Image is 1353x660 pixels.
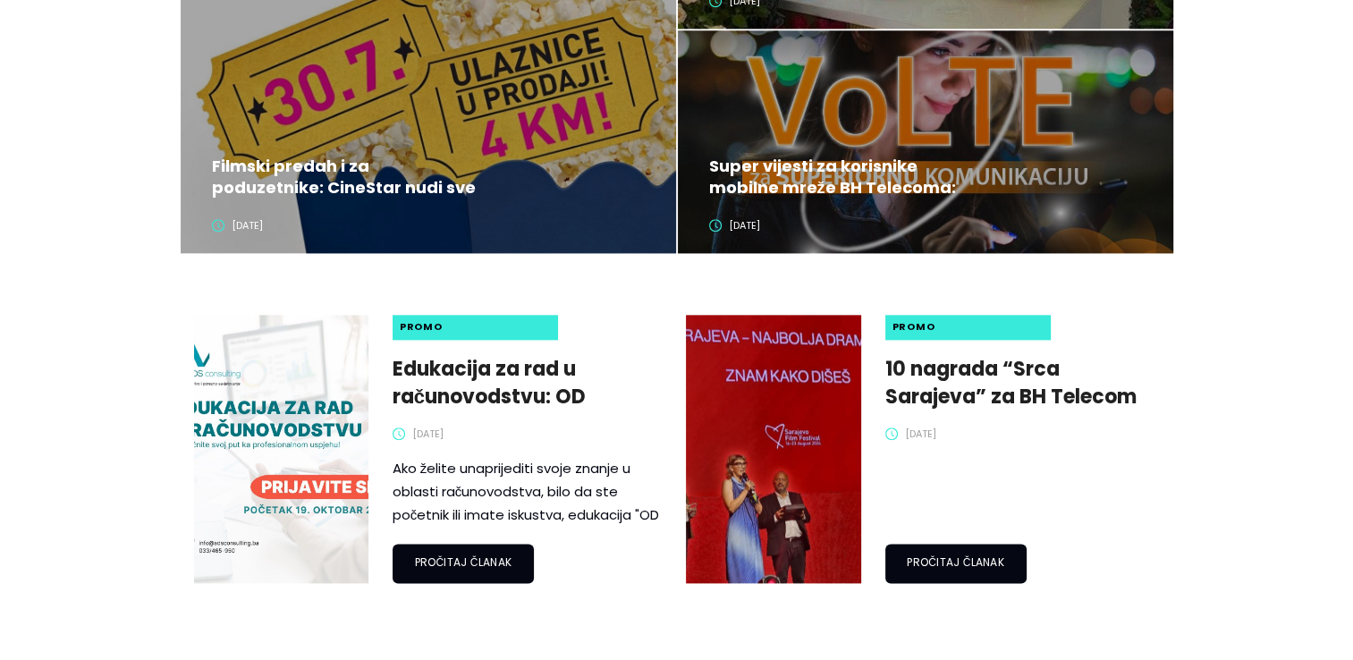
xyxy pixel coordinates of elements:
span: [DATE] [905,427,936,442]
span: [DATE] [412,427,444,442]
a: 10 nagrada “Srca Sarajeva” za BH Telecom serije „Znam kako dišeš“ i „Princ iz Eleja“ [885,355,1160,410]
span: [DATE] [729,218,760,233]
span: [DATE] [232,218,263,233]
p: Ako želite unaprijediti svoje znanje u oblasti računovodstva, bilo da ste početnik ili imate isku... [393,457,667,528]
span: clock-circle [212,219,224,232]
a: Edukacija za rad u računovodstvu: OD (O)SNOVA DO STRUČNOSTI [393,355,667,410]
span: promo [892,319,935,334]
span: clock-circle [885,427,898,440]
a: Filmski predah i za poduzetnike: CineStar nudi sve ulaznice po 4 KM samo ove srijede! [212,156,658,199]
img: 10 nagrada “Srca Sarajeva” za BH Telecom serije „Znam kako dišeš“ i „Princ iz Eleja“ [686,315,861,583]
span: clock-circle [393,427,405,440]
span: promo [400,319,443,334]
span: clock-circle [709,219,722,232]
button: pročitaj članak [393,544,534,583]
span: pročitaj članak [414,554,512,571]
img: Edukacija za rad u računovodstvu: OD (O)SNOVA DO STRUČNOSTI [194,315,369,583]
span: pročitaj članak [907,554,1004,571]
a: Super vijesti za korisnike mobilne mreže BH Telecoma: Automatska aktivacija VoLTE usluge [709,156,1155,199]
h2: Filmski predah i za poduzetnike: CineStar nudi sve ulaznice po 4 KM samo ove srijede! [212,156,479,199]
button: pročitaj članak [885,544,1027,583]
h2: Super vijesti za korisnike mobilne mreže BH Telecoma: Automatska aktivacija VoLTE usluge [709,156,977,199]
